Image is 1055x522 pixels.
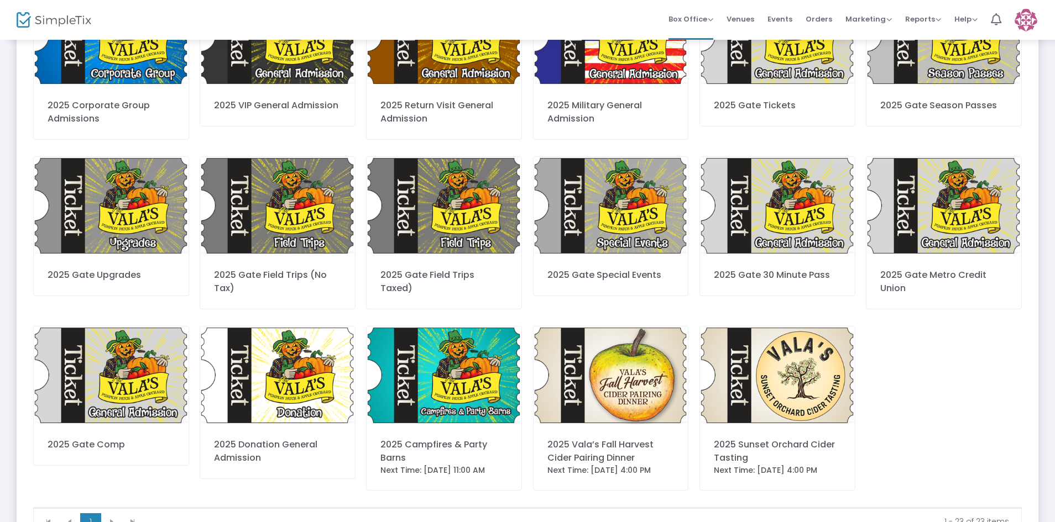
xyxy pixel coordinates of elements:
[380,268,508,295] div: 2025 Gate Field Trips Taxed)
[48,99,175,125] div: 2025 Corporate Group Admissions
[880,268,1007,295] div: 2025 Gate Metro Credit Union
[866,157,1021,255] img: 6389251143933151071GeneralAdmission.png
[668,14,713,24] span: Box Office
[34,326,189,424] img: 6389251137675706231GeneralAdmission.png
[380,438,508,465] div: 2025 Campfires & Party Barns
[48,268,175,282] div: 2025 Gate Upgrades
[214,268,341,295] div: 2025 Gate Field Trips (No Tax)
[714,465,841,476] div: Next Time: [DATE] 4:00 PM
[806,5,832,33] span: Orders
[367,326,521,424] img: 13CampfiresPartyBarnsTHUMBNAIL.png
[367,157,521,255] img: 6388957997713638755FieldTrips.png
[845,14,892,24] span: Marketing
[48,438,175,451] div: 2025 Gate Comp
[547,268,675,282] div: 2025 Gate Special Events
[954,14,978,24] span: Help
[714,268,841,282] div: 2025 Gate 30 Minute Pass
[547,438,675,465] div: 2025 Vala’s Fall Harvest Cider Pairing Dinner
[727,5,754,33] span: Venues
[380,99,508,125] div: 2025 Return Visit General Admission
[714,99,841,112] div: 2025 Gate Tickets
[200,157,355,255] img: 5FieldTrips.png
[214,99,341,112] div: 2025 VIP General Admission
[534,157,688,255] img: 3SpecialEvents.png
[200,326,355,424] img: DonationTHUMBNAIL.png
[700,157,855,255] img: 6389251140912223621GeneralAdmission.png
[34,508,1021,508] div: Data table
[547,465,675,476] div: Next Time: [DATE] 4:00 PM
[34,157,189,255] img: 4Upgrades.png
[534,326,688,424] img: FallHarvestCiderPairingDinnerTHUMBNAIL.png
[880,99,1007,112] div: 2025 Gate Season Passes
[547,99,675,125] div: 2025 Military General Admission
[380,465,508,476] div: Next Time: [DATE] 11:00 AM
[700,326,855,424] img: SunsetOrchardCiderTastingTHUMBNAIL.png
[214,438,341,465] div: 2025 Donation General Admission
[714,438,841,465] div: 2025 Sunset Orchard Cider Tasting
[767,5,792,33] span: Events
[905,14,941,24] span: Reports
